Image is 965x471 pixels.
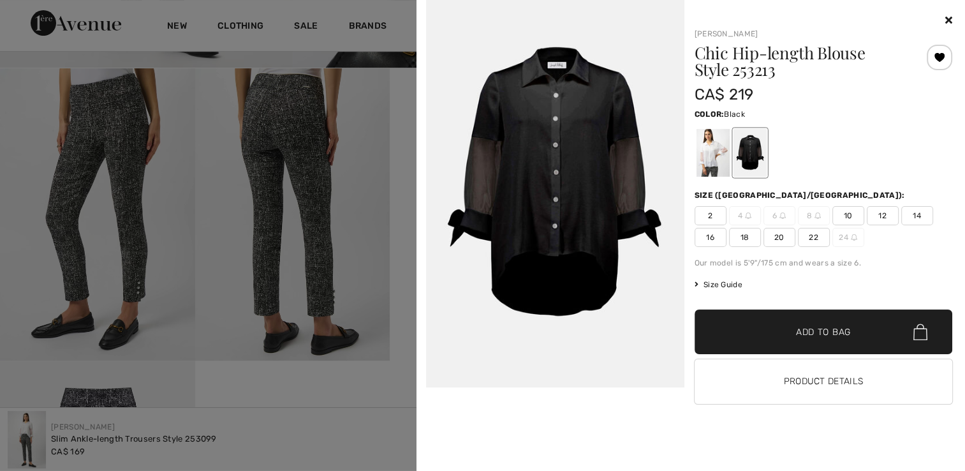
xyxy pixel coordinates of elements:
span: 12 [867,206,899,225]
a: [PERSON_NAME] [695,29,758,38]
span: Size Guide [695,279,742,290]
span: 6 [763,206,795,225]
span: 24 [832,228,864,247]
span: Add to Bag [796,325,851,339]
img: Bag.svg [913,324,927,340]
span: 18 [729,228,761,247]
div: Black [733,129,766,177]
img: ring-m.svg [814,213,821,219]
span: 10 [832,206,864,225]
button: Product Details [695,359,953,404]
button: Add to Bag [695,310,953,354]
span: CA$ 219 [695,86,754,103]
div: Size ([GEOGRAPHIC_DATA]/[GEOGRAPHIC_DATA]): [695,190,908,201]
span: Color: [695,110,725,119]
span: 8 [798,206,830,225]
div: Our model is 5'9"/175 cm and wears a size 6. [695,257,953,269]
span: Help [29,9,55,20]
span: 22 [798,228,830,247]
span: 2 [695,206,726,225]
div: Vanilla 30 [696,129,729,177]
span: 20 [763,228,795,247]
span: Black [724,110,745,119]
span: 16 [695,228,726,247]
img: ring-m.svg [779,213,786,219]
span: 4 [729,206,761,225]
span: 14 [901,206,933,225]
img: ring-m.svg [745,213,751,219]
h1: Chic Hip-length Blouse Style 253213 [695,45,910,78]
img: ring-m.svg [851,234,857,241]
